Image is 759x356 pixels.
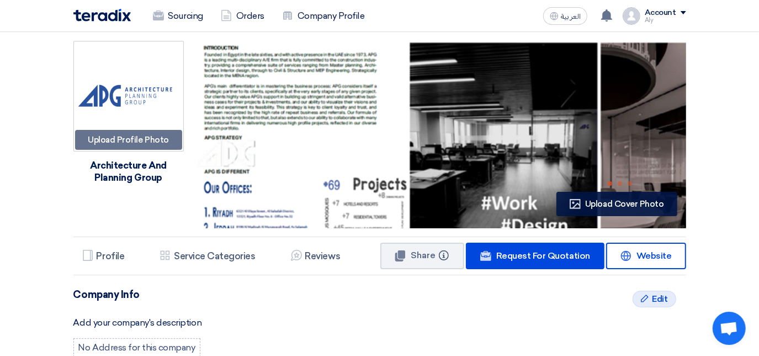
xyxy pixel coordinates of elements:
[645,17,686,23] div: Aly
[75,130,182,150] div: Upload Profile Photo
[380,243,464,269] button: Share
[466,243,604,269] a: Request For Quotation
[97,250,125,261] h5: Profile
[636,250,672,261] span: Website
[411,250,436,260] span: Share
[561,13,581,20] span: العربية
[543,7,587,25] button: العربية
[606,243,686,269] a: Website
[623,7,640,25] img: profile_test.png
[73,9,131,22] img: Teradix logo
[585,199,664,209] span: Upload Cover Photo
[212,4,273,28] a: Orders
[73,289,686,301] h4: Company Info
[73,159,184,184] div: Architecture And Planning Group
[144,4,212,28] a: Sourcing
[273,4,374,28] a: Company Profile
[713,312,746,345] a: Open chat
[305,250,341,261] h5: Reviews
[197,41,738,289] img: Cover Test
[496,250,590,261] span: Request For Quotation
[645,8,676,18] div: Account
[73,316,686,329] div: Add your company's description
[652,292,667,306] span: Edit
[174,250,255,261] h5: Service Categories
